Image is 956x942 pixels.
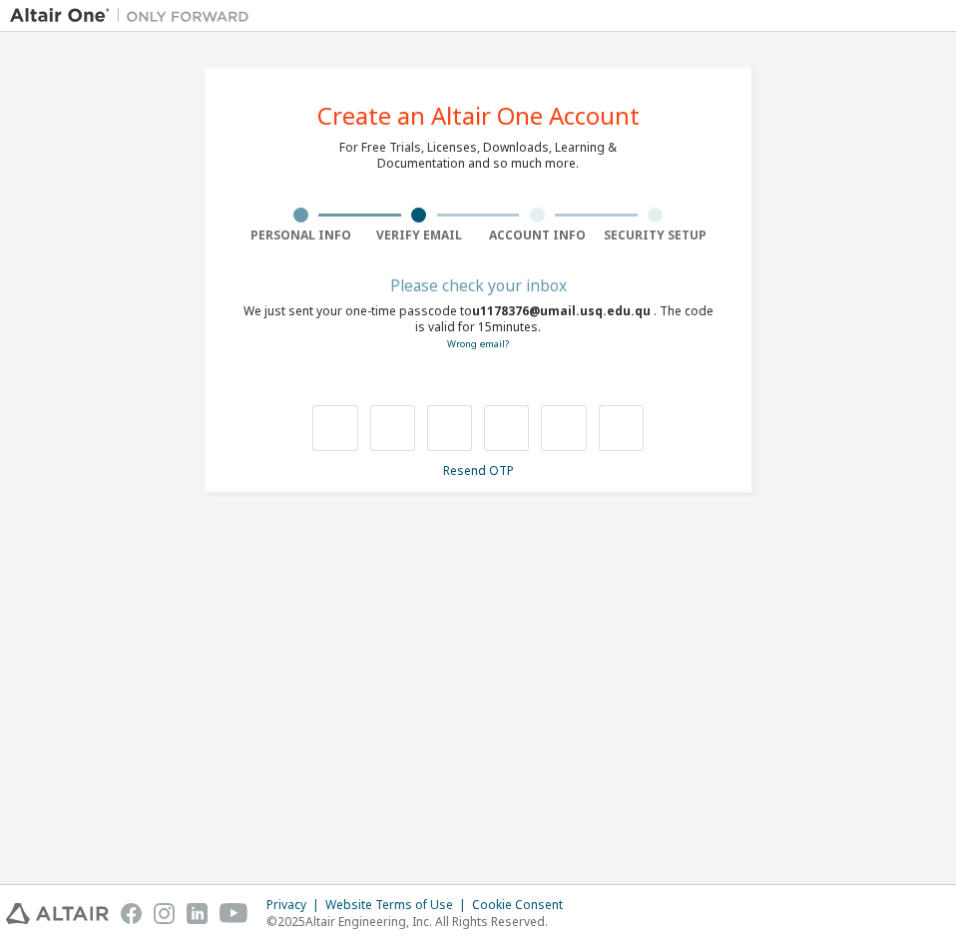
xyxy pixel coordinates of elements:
img: facebook.svg [121,903,142,924]
img: youtube.svg [220,903,248,924]
div: Account Info [478,228,597,243]
div: We just sent your one-time passcode to . The code is valid for 15 minutes. [241,303,715,352]
img: Altair One [10,6,259,26]
span: u1178376@umail.usq.edu.qu [472,302,654,319]
img: linkedin.svg [187,903,208,924]
div: Website Terms of Use [325,897,472,913]
div: Security Setup [597,228,716,243]
div: Privacy [266,897,325,913]
img: instagram.svg [154,903,175,924]
div: Cookie Consent [472,897,575,913]
div: Verify Email [360,228,479,243]
div: Please check your inbox [241,279,715,291]
div: For Free Trials, Licenses, Downloads, Learning & Documentation and so much more. [339,140,617,172]
div: Personal Info [241,228,360,243]
a: Resend OTP [443,462,514,479]
p: © 2025 Altair Engineering, Inc. All Rights Reserved. [266,913,575,930]
a: Go back to the registration form [447,337,509,350]
img: altair_logo.svg [6,903,109,924]
div: Create an Altair One Account [317,104,640,128]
